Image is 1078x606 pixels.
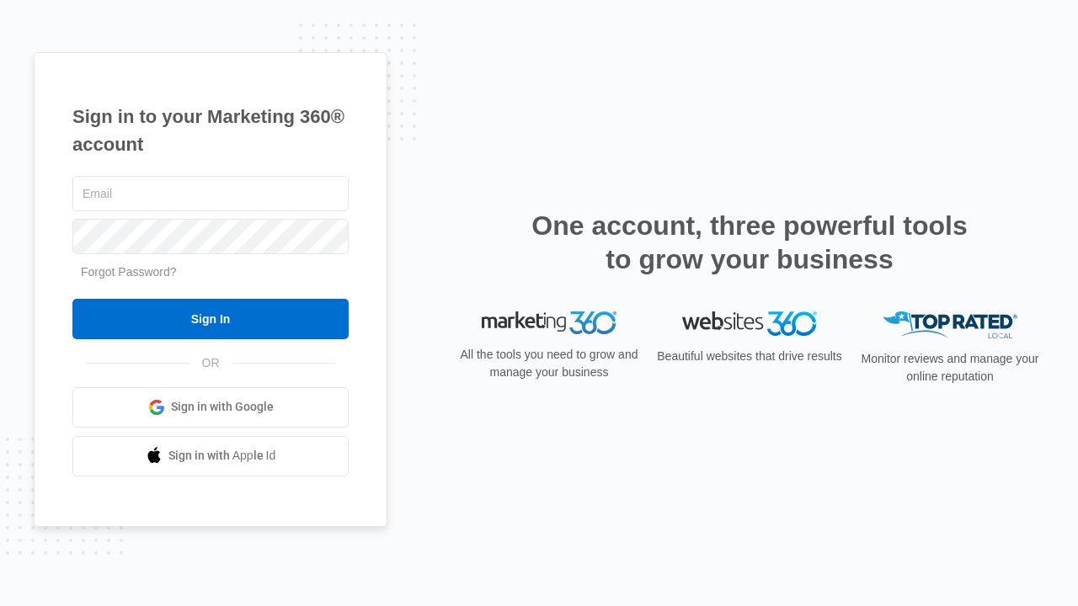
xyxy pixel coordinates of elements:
[171,398,274,416] span: Sign in with Google
[72,436,349,476] a: Sign in with Apple Id
[72,387,349,428] a: Sign in with Google
[482,311,616,335] img: Marketing 360
[856,350,1044,385] p: Monitor reviews and manage your online reputation
[168,447,276,465] span: Sign in with Apple Id
[190,354,232,372] span: OR
[655,348,844,365] p: Beautiful websites that drive results
[682,311,817,336] img: Websites 360
[72,103,349,158] h1: Sign in to your Marketing 360® account
[526,209,973,276] h2: One account, three powerful tools to grow your business
[72,299,349,339] input: Sign In
[81,265,177,279] a: Forgot Password?
[883,311,1017,339] img: Top Rated Local
[72,176,349,211] input: Email
[455,346,643,381] p: All the tools you need to grow and manage your business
